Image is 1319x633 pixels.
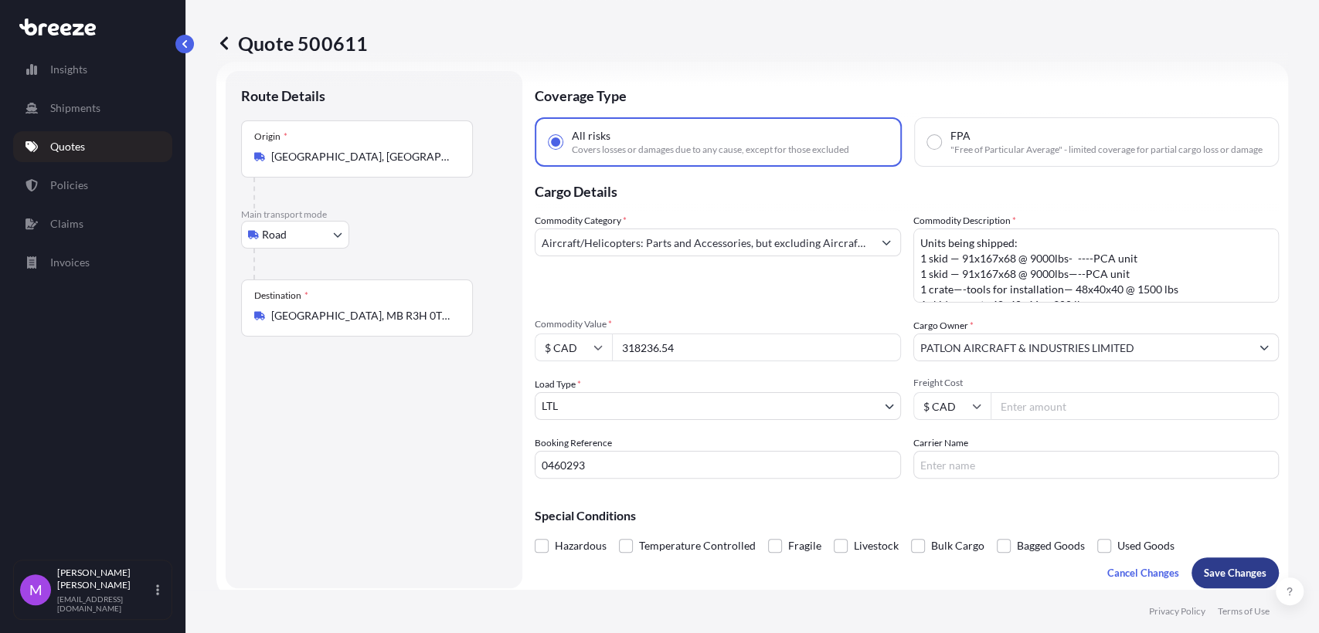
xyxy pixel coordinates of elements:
span: Commodity Value [535,318,901,330]
a: Terms of Use [1218,605,1270,618]
a: Shipments [13,93,172,124]
a: Privacy Policy [1149,605,1205,618]
p: Main transport mode [241,208,507,221]
span: Livestock [854,534,899,557]
input: Your internal reference [535,451,901,479]
span: Bagged Goods [1017,534,1085,557]
button: Show suggestions [872,228,900,256]
label: Commodity Category [535,213,627,228]
p: Special Conditions [535,509,1279,522]
p: Quotes [50,139,85,154]
a: Invoices [13,247,172,278]
span: Bulk Cargo [931,534,984,557]
div: Destination [254,289,308,302]
label: Cargo Owner [913,318,974,333]
a: Claims [13,208,172,239]
button: Save Changes [1192,557,1279,588]
input: Origin [271,149,454,164]
span: M [29,582,42,597]
span: FPA [950,128,971,144]
input: Select a commodity type [535,228,872,256]
span: "Free of Particular Average" - limited coverage for partial cargo loss or damage [950,144,1263,156]
a: Quotes [13,131,172,162]
button: LTL [535,392,901,420]
a: Insights [13,54,172,85]
span: Covers losses or damages due to any cause, except for those excluded [572,144,849,156]
textarea: Units being shipped: 1 skid — 91x167x68 @ 9000lbs- ----PCA unit 1 skid — 91x167x68 @ 9000lbs—--PC... [913,228,1280,303]
p: Shipments [50,100,100,116]
p: [EMAIL_ADDRESS][DOMAIN_NAME] [57,594,153,613]
p: Insights [50,62,87,77]
input: Enter amount [991,392,1280,420]
p: Coverage Type [535,71,1279,117]
p: Cargo Details [535,167,1279,213]
p: Quote 500611 [216,31,368,56]
p: Route Details [241,86,325,105]
input: All risksCovers losses or damages due to any cause, except for those excluded [549,135,563,149]
span: Temperature Controlled [639,534,756,557]
p: [PERSON_NAME] [PERSON_NAME] [57,567,153,591]
label: Carrier Name [913,435,968,451]
label: Commodity Description [913,213,1016,228]
p: Claims [50,216,83,232]
input: FPA"Free of Particular Average" - limited coverage for partial cargo loss or damage [927,135,941,149]
p: Policies [50,178,88,193]
input: Type amount [612,333,901,361]
span: Used Goods [1117,534,1175,557]
span: Fragile [788,534,821,557]
div: Origin [254,130,287,143]
span: LTL [542,398,558,414]
span: Road [262,227,287,242]
a: Policies [13,170,172,201]
button: Select transport [241,221,349,249]
input: Full name [914,333,1251,361]
label: Booking Reference [535,435,612,451]
span: Hazardous [555,534,607,557]
button: Cancel Changes [1095,557,1192,588]
input: Enter name [913,451,1280,479]
input: Destination [271,308,454,323]
span: Freight Cost [913,377,1280,389]
span: Load Type [535,377,581,392]
button: Show suggestions [1250,333,1278,361]
p: Cancel Changes [1107,565,1179,581]
p: Save Changes [1204,565,1266,581]
span: All risks [572,128,610,144]
p: Invoices [50,255,90,270]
